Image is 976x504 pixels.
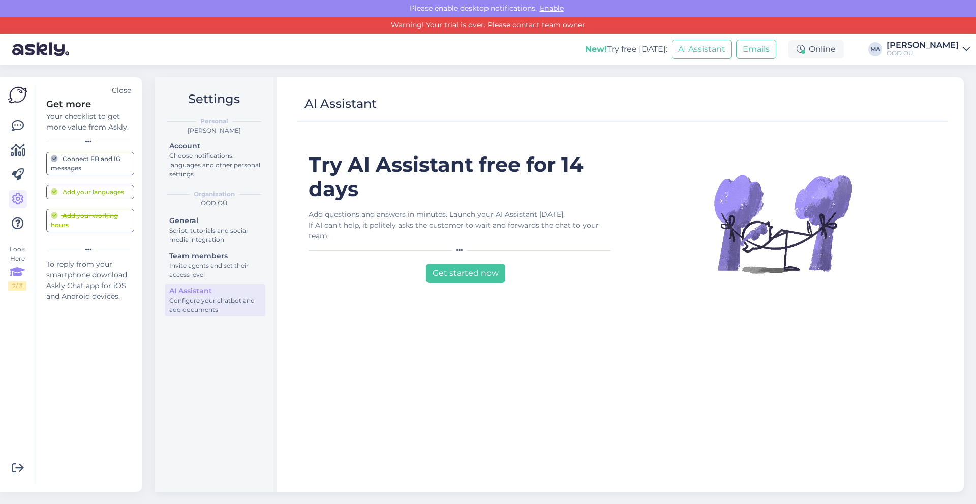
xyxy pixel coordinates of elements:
[163,199,265,208] div: ÖÖD OÜ
[112,85,131,96] div: Close
[46,209,134,232] a: Add your working hours
[788,40,844,58] div: Online
[585,44,607,54] b: New!
[868,42,882,56] div: MA
[169,296,261,314] div: Configure your chatbot and add documents
[304,94,377,113] div: AI Assistant
[165,139,265,180] a: AccountChoose notifications, languages and other personal settings
[46,111,134,133] div: Your checklist to get more value from Askly.
[169,261,261,279] div: Invite agents and set their access level
[736,40,776,59] button: Emails
[426,264,505,283] button: Get started now
[8,85,27,105] img: Askly Logo
[46,98,134,111] div: Get more
[51,211,130,230] div: Add your working hours
[169,215,261,226] div: General
[8,245,26,291] div: Look Here
[887,41,959,49] div: [PERSON_NAME]
[585,43,667,55] div: Try free [DATE]:
[51,187,124,197] div: Add your languages
[169,141,261,151] div: Account
[672,40,732,59] button: AI Assistant
[51,154,130,173] div: Connect FB and IG messages
[46,259,134,302] div: To reply from your smartphone download Askly Chat app for iOS and Android devices.
[200,117,228,126] b: Personal
[537,4,567,13] span: Enable
[169,286,261,296] div: AI Assistant
[887,41,970,57] a: [PERSON_NAME]ÖÖD OÜ
[165,284,265,316] a: AI AssistantConfigure your chatbot and add documents
[163,126,265,135] div: [PERSON_NAME]
[46,185,134,199] a: Add your languages
[169,250,261,261] div: Team members
[165,214,265,246] a: GeneralScript, tutorials and social media integration
[309,209,615,241] div: Add questions and answers in minutes. Launch your AI Assistant [DATE]. If AI can’t help, it polit...
[887,49,959,57] div: ÖÖD OÜ
[169,151,261,179] div: Choose notifications, languages and other personal settings
[309,152,615,201] h1: Try AI Assistant free for 14 days
[169,226,261,244] div: Script, tutorials and social media integration
[8,281,26,291] div: 2 / 3
[46,152,134,175] a: Connect FB and IG messages
[712,152,854,295] img: Illustration
[163,89,265,109] h2: Settings
[165,249,265,281] a: Team membersInvite agents and set their access level
[194,190,235,199] b: Organization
